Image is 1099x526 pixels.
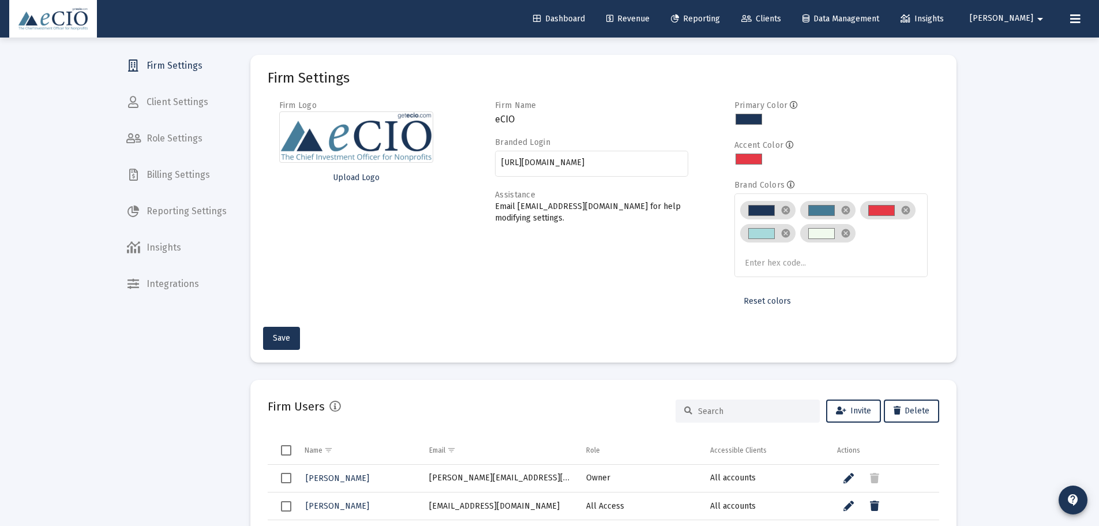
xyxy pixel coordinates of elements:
[117,270,236,298] a: Integrations
[306,501,369,511] span: [PERSON_NAME]
[117,88,236,116] a: Client Settings
[495,137,550,147] label: Branded Login
[268,72,350,84] mat-card-title: Firm Settings
[281,501,291,512] div: Select row
[495,100,537,110] label: Firm Name
[117,52,236,80] a: Firm Settings
[732,8,790,31] a: Clients
[1033,8,1047,31] mat-icon: arrow_drop_down
[891,8,953,31] a: Insights
[586,473,610,483] span: Owner
[578,437,702,464] td: Column Role
[826,400,881,423] button: Invite
[495,190,535,200] label: Assistance
[421,465,578,493] td: [PERSON_NAME][EMAIL_ADDRESS][DOMAIN_NAME]
[305,498,370,514] a: [PERSON_NAME]
[741,14,781,24] span: Clients
[606,14,650,24] span: Revenue
[5,109,667,182] p: The [PERSON_NAME] 1000® Index, [PERSON_NAME] 1000® Energy Index, [PERSON_NAME] 1000® Growth Index...
[281,473,291,483] div: Select row
[495,201,688,224] p: Email [EMAIL_ADDRESS][DOMAIN_NAME] for help modifying settings.
[745,259,831,268] input: Enter hex code...
[586,501,624,511] span: All Access
[279,111,434,163] img: Firm logo
[524,8,594,31] a: Dashboard
[18,8,88,31] img: Dashboard
[740,199,921,270] mat-chip-list: Brand colors
[495,111,688,128] h3: eCIO
[273,333,290,343] span: Save
[793,8,888,31] a: Data Management
[829,437,939,464] td: Column Actions
[586,446,600,455] div: Role
[698,406,811,416] input: Search
[1066,493,1080,507] mat-icon: contact_support
[781,205,791,215] mat-icon: cancel
[734,100,788,110] label: Primary Color
[734,290,800,313] button: Reset colors
[117,197,236,225] a: Reporting Settings
[837,446,860,455] div: Actions
[117,125,236,152] a: Role Settings
[447,446,456,454] span: Show filter options for column 'Email'
[5,5,667,12] h2: Benchmark & Market Data Citations
[281,445,291,456] div: Select all
[533,14,585,24] span: Dashboard
[970,14,1033,24] span: [PERSON_NAME]
[429,446,445,455] div: Email
[5,20,667,72] p: Bloomberg Index Services Limited. BLOOMBERG® is a trademark and service mark of Bloomberg Finance...
[324,446,333,454] span: Show filter options for column 'Name'
[263,327,300,350] button: Save
[5,80,667,101] p: The MSCI EAFE Index ([GEOGRAPHIC_DATA], [GEOGRAPHIC_DATA], [GEOGRAPHIC_DATA]), MSCI World Index a...
[710,473,756,483] span: All accounts
[901,205,911,215] mat-icon: cancel
[781,228,791,238] mat-icon: cancel
[333,173,380,182] span: Upload Logo
[279,100,317,110] label: Firm Logo
[597,8,659,31] a: Revenue
[117,161,236,189] a: Billing Settings
[802,14,879,24] span: Data Management
[421,493,578,520] td: [EMAIL_ADDRESS][DOMAIN_NAME]
[671,14,720,24] span: Reporting
[734,140,783,150] label: Accent Color
[305,446,322,455] div: Name
[710,501,756,511] span: All accounts
[894,406,929,416] span: Delete
[305,470,370,487] a: [PERSON_NAME]
[297,437,421,464] td: Column Name
[956,7,1061,30] button: [PERSON_NAME]
[421,437,578,464] td: Column Email
[841,205,851,215] mat-icon: cancel
[841,228,851,238] mat-icon: cancel
[744,296,791,306] span: Reset colors
[734,180,785,190] label: Brand Colors
[836,406,871,416] span: Invite
[901,14,944,24] span: Insights
[662,8,729,31] a: Reporting
[702,437,828,464] td: Column Accessible Clients
[279,166,434,189] button: Upload Logo
[306,473,369,483] span: [PERSON_NAME]
[710,446,767,455] div: Accessible Clients
[268,397,325,416] h2: Firm Users
[884,400,939,423] button: Delete
[117,234,236,262] a: Insights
